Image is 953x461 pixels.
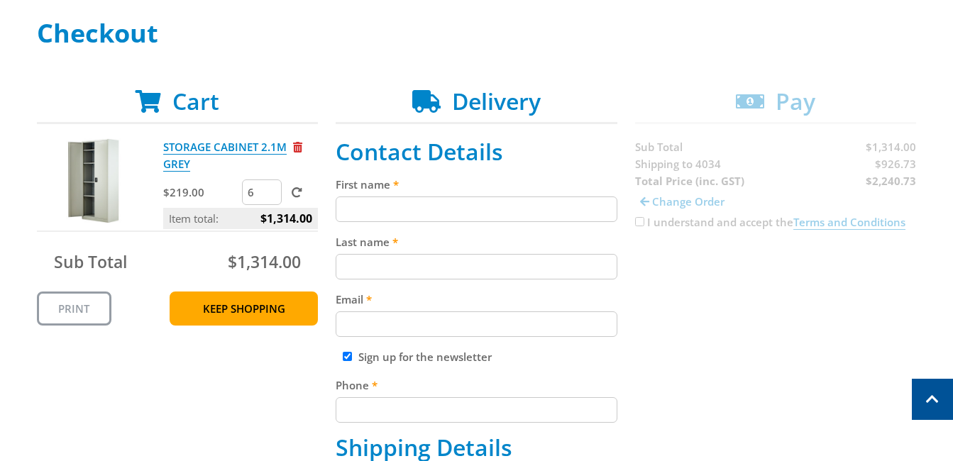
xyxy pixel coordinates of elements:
[452,86,541,116] span: Delivery
[358,350,492,364] label: Sign up for the newsletter
[336,434,617,461] h2: Shipping Details
[336,254,617,279] input: Please enter your last name.
[37,19,917,48] h1: Checkout
[172,86,219,116] span: Cart
[336,233,617,250] label: Last name
[163,208,318,229] p: Item total:
[293,140,302,154] a: Remove from cart
[336,397,617,423] input: Please enter your telephone number.
[336,176,617,193] label: First name
[37,291,111,326] a: Print
[336,196,617,222] input: Please enter your first name.
[260,208,312,229] span: $1,314.00
[228,250,301,273] span: $1,314.00
[54,250,127,273] span: Sub Total
[163,140,287,172] a: STORAGE CABINET 2.1M GREY
[170,291,318,326] a: Keep Shopping
[50,138,136,223] img: STORAGE CABINET 2.1M GREY
[336,377,617,394] label: Phone
[336,138,617,165] h2: Contact Details
[336,311,617,337] input: Please enter your email address.
[163,184,239,201] p: $219.00
[336,291,617,308] label: Email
